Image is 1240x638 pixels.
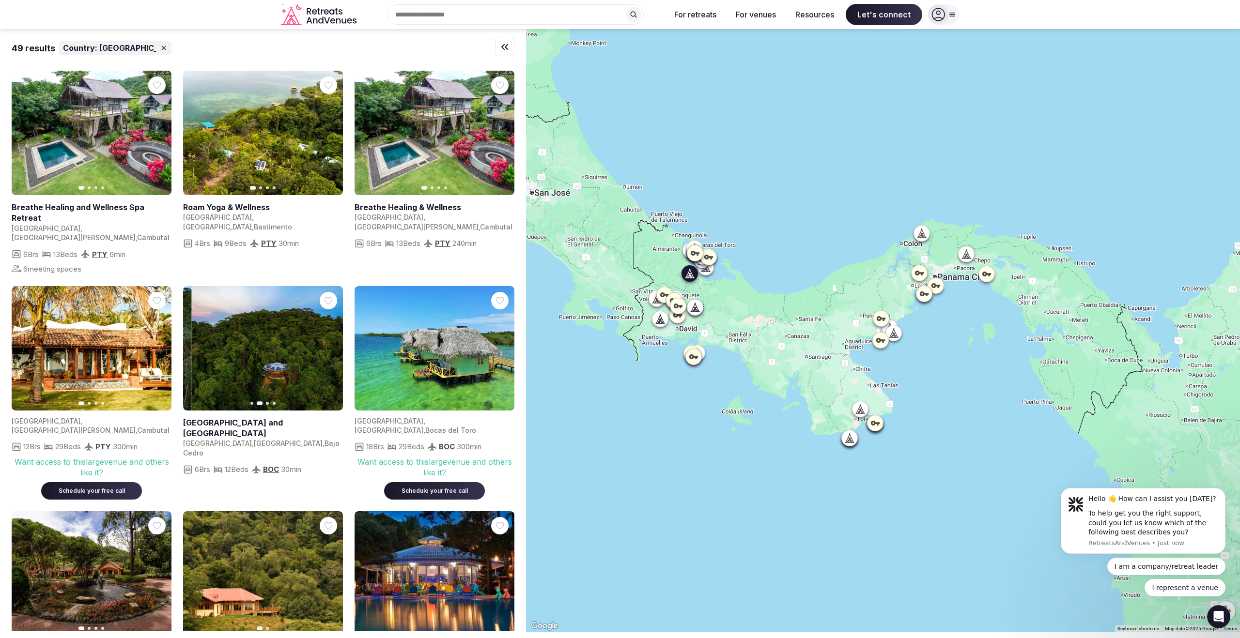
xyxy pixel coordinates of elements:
span: Map data ©2025 Google [1165,626,1218,631]
button: Go to slide 1 [78,626,85,630]
span: [GEOGRAPHIC_DATA] [183,213,252,221]
button: Go to slide 1 [78,401,85,405]
button: Resources [788,4,842,25]
span: Cambutal [137,233,170,242]
img: Featured image for venue [355,511,514,636]
span: 9 Beds [225,238,247,248]
button: Go to slide 4 [273,402,276,405]
button: Go to slide 1 [250,402,253,405]
button: Go to slide 2 [257,401,263,405]
span: , [323,439,325,447]
button: Go to slide 3 [94,627,97,630]
span: 300 min [113,441,138,452]
a: Terms (opens in new tab) [1224,626,1237,631]
span: , [423,417,425,425]
span: 29 Beds [399,441,424,452]
iframe: Intercom notifications message [1046,479,1240,602]
span: , [252,223,254,231]
button: Go to slide 1 [257,626,263,630]
button: Go to slide 2 [266,627,269,630]
span: Bastimento [254,223,292,231]
button: Go to slide 2 [431,186,434,189]
h2: Breathe Healing and Wellness Spa Retreat [12,202,171,224]
a: View venue [183,417,343,439]
span: 4 Brs [195,238,210,248]
a: View La Loma Jungle Lodge and Chocolate Farm [183,286,343,410]
img: Featured image for venue [12,286,171,410]
span: 6 meeting spaces [23,264,81,274]
a: PTY [261,239,277,248]
div: Schedule your free call [53,487,130,495]
span: 240 min [452,238,477,248]
span: 12 Brs [23,441,41,452]
span: 18 Brs [366,441,384,452]
span: [GEOGRAPHIC_DATA][PERSON_NAME] [355,223,479,231]
a: PTY [92,250,108,259]
span: 300 min [457,441,481,452]
span: 6 Brs [23,249,39,259]
button: Go to slide 2 [88,186,91,189]
button: Go to slide 3 [266,402,269,405]
a: Schedule your free call [384,485,485,495]
div: Want access to this large venue and others like it? [355,456,514,478]
span: 30 min [281,464,301,474]
img: Featured image for venue [12,511,171,636]
span: Let's connect [846,4,922,25]
span: BOC [439,442,455,451]
button: Go to slide 4 [101,627,104,630]
button: For retreats [666,4,724,25]
button: Go to slide 3 [94,402,97,405]
button: Go to slide 2 [88,402,91,405]
span: [GEOGRAPHIC_DATA] [355,426,423,434]
span: [GEOGRAPHIC_DATA] [12,224,80,232]
button: Go to slide 3 [94,186,97,189]
h2: Roam Yoga & Wellness [183,202,343,213]
span: Country: [63,43,97,53]
button: Go to slide 1 [250,186,256,190]
iframe: Intercom live chat [1207,605,1230,628]
span: , [423,213,425,221]
button: Go to slide 4 [101,402,104,405]
div: Want access to this large venue and others like it? [12,456,171,478]
span: , [80,224,82,232]
a: BOC [263,465,279,474]
img: Featured image for venue [355,286,514,410]
span: 12 Beds [225,464,248,474]
a: View venue [12,202,171,224]
span: [GEOGRAPHIC_DATA] [254,439,323,447]
span: 6 Brs [366,238,382,248]
a: Schedule your free call [41,485,142,495]
span: [GEOGRAPHIC_DATA][PERSON_NAME] [12,233,136,242]
span: , [136,426,137,434]
span: 13 Beds [396,238,420,248]
span: [GEOGRAPHIC_DATA] [183,439,252,447]
button: Go to slide 1 [78,186,85,190]
button: Go to slide 2 [88,627,91,630]
span: [GEOGRAPHIC_DATA] [12,417,80,425]
span: , [80,417,82,425]
span: [GEOGRAPHIC_DATA] [99,43,183,53]
button: Go to slide 2 [259,186,262,189]
img: Google [528,620,560,632]
h2: [GEOGRAPHIC_DATA] and [GEOGRAPHIC_DATA] [183,417,343,439]
button: For venues [728,4,784,25]
span: [GEOGRAPHIC_DATA] [355,417,423,425]
a: View venue [355,202,514,213]
a: Visit the homepage [281,4,358,26]
span: 6 min [109,249,125,259]
a: View venue [183,202,343,213]
button: Go to slide 4 [101,186,104,189]
a: View Roam Yoga & Wellness [183,71,343,195]
button: Go to slide 1 [421,186,428,190]
a: View Breathe Healing and Wellness Spa Retreat [12,71,171,195]
button: Go to slide 3 [266,186,269,189]
span: [GEOGRAPHIC_DATA][PERSON_NAME] [12,426,136,434]
a: PTY [435,239,450,248]
svg: Retreats and Venues company logo [281,4,358,26]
